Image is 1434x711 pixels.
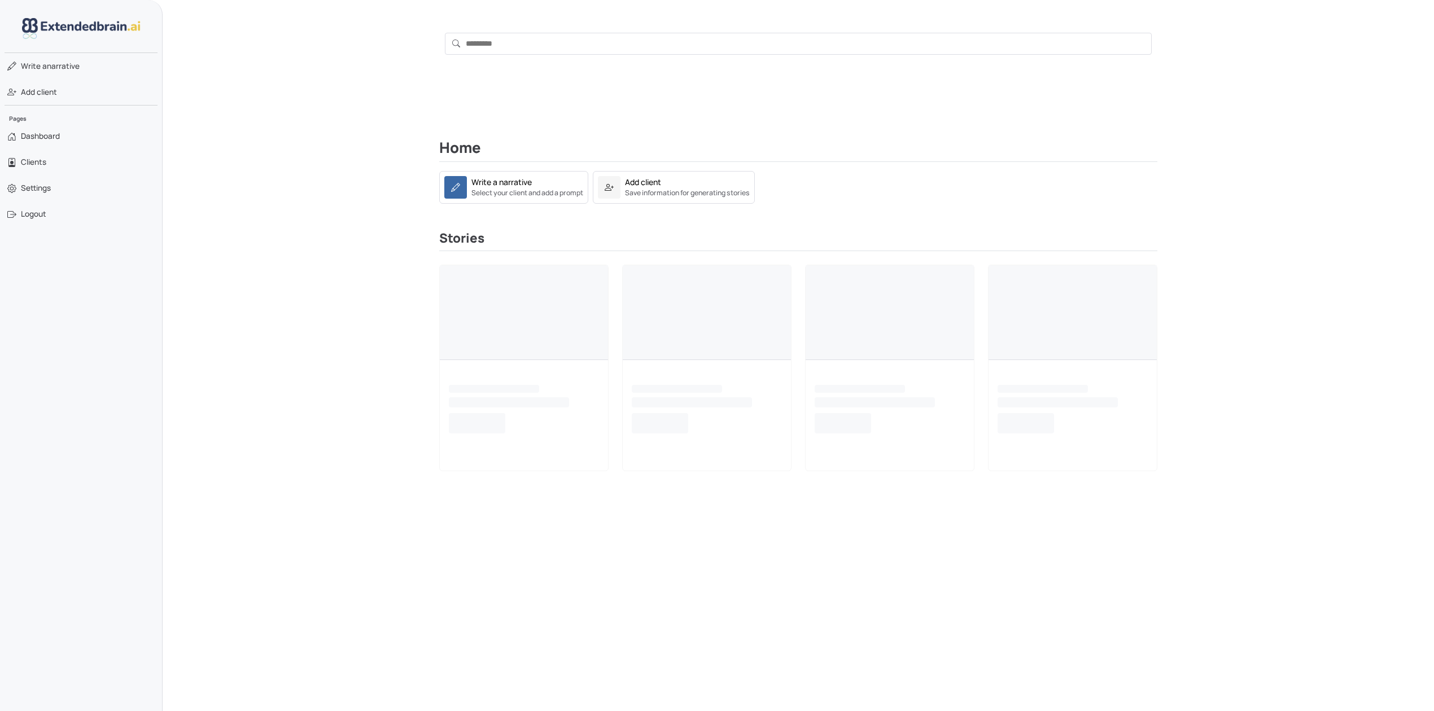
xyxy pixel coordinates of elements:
span: Logout [21,208,46,220]
h3: Stories [439,231,1157,251]
span: narrative [21,60,80,72]
small: Save information for generating stories [625,188,750,198]
a: Add clientSave information for generating stories [593,181,755,191]
span: Dashboard [21,130,60,142]
span: Write a [21,61,47,71]
div: Add client [625,176,661,188]
span: Clients [21,156,46,168]
a: Write a narrativeSelect your client and add a prompt [439,181,588,191]
div: Write a narrative [471,176,532,188]
span: Add client [21,86,57,98]
small: Select your client and add a prompt [471,188,583,198]
img: logo [22,18,141,39]
h2: Home [439,139,1157,162]
a: Write a narrativeSelect your client and add a prompt [439,171,588,204]
a: Add clientSave information for generating stories [593,171,755,204]
span: Settings [21,182,51,194]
